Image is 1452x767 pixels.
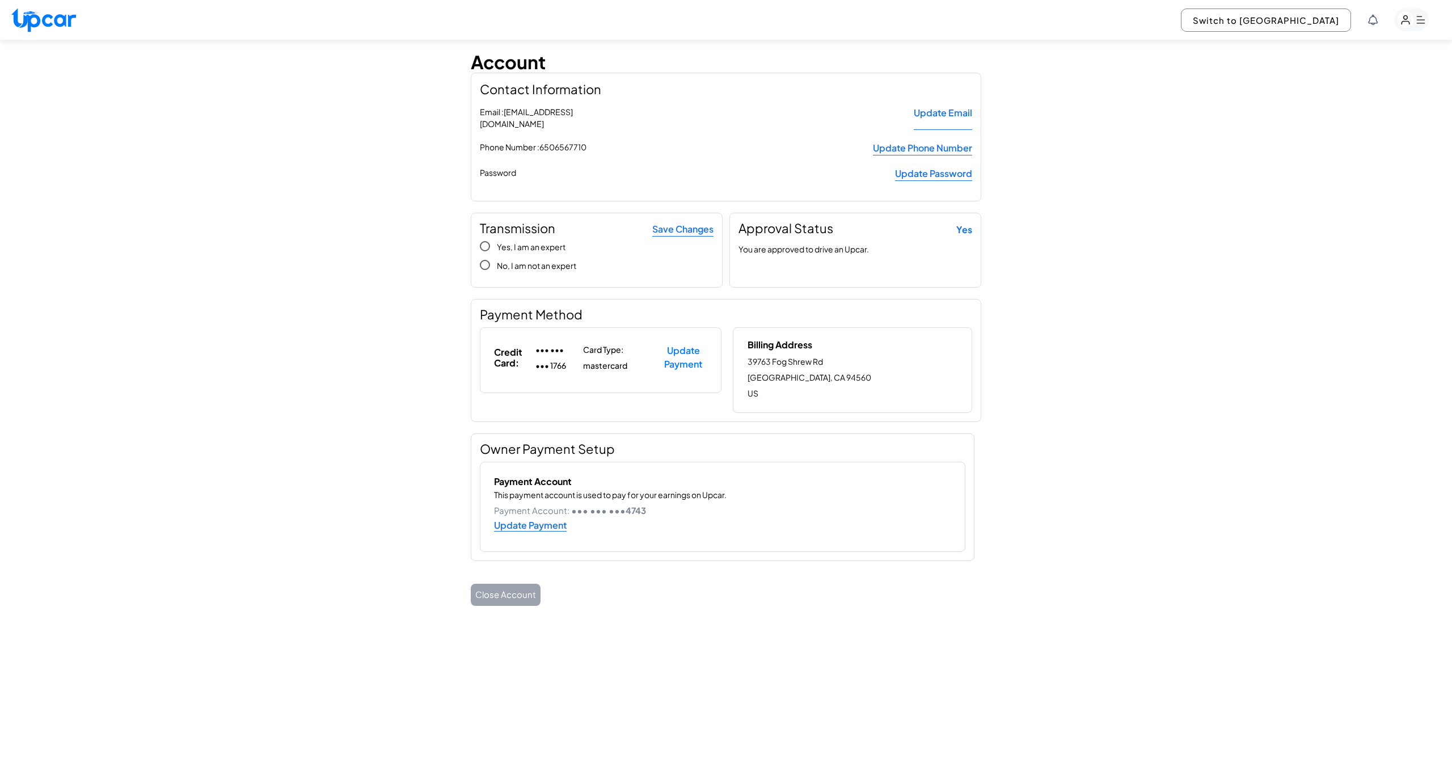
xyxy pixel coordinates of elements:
h2: Payment Method [480,308,583,321]
h2: Contact Information [480,82,972,96]
p: Yes [956,222,972,238]
a: Update Payment [494,519,567,532]
p: ••• ••• ••• 1766 [535,342,583,373]
h2: Transmission [480,222,555,234]
label: Email : [EMAIL_ADDRESS][DOMAIN_NAME] [480,106,627,130]
span: Update Email [914,106,972,130]
h3: Payment Account [494,476,951,487]
a: Update Password [895,167,972,181]
label: Phone Number : 6506567710 [480,141,627,155]
p: 39763 Fog Shrew Rd [GEOGRAPHIC_DATA] , CA 94560 US [748,353,961,401]
strong: ••• ••• ••• 4743 [571,505,646,516]
button: Close Account [471,584,541,606]
img: Upcar Logo [11,8,76,32]
div: Save Changes [652,222,714,237]
h1: Account [471,51,546,73]
button: Switch to [GEOGRAPHIC_DATA] [1181,9,1351,32]
button: Update Payment [660,344,707,371]
h3: Billing Address [748,339,812,350]
a: Update Phone Number [873,141,972,155]
p: This payment account is used to pay for your earnings on Upcar. [494,487,951,503]
h2: Owner Payment Setup [480,442,615,455]
p: You are approved to drive an Upcar. [738,241,972,257]
label: Password [480,167,627,181]
span: Yes, I am an expert [497,242,565,252]
span: No, I am not an expert [497,260,576,271]
h3: Credit Card: [494,347,530,368]
h2: Approval Status [738,222,833,234]
p: Card Type: mastercard [583,342,645,373]
p: Payment Account: [494,503,646,519]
